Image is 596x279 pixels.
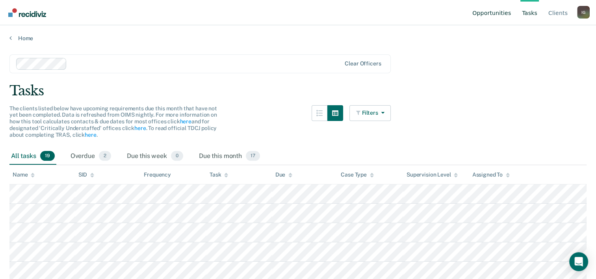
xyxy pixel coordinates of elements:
a: here [180,118,191,125]
div: Overdue2 [69,148,113,165]
span: The clients listed below have upcoming requirements due this month that have not yet been complet... [9,105,217,138]
span: 19 [40,151,55,161]
div: Tasks [9,83,587,99]
div: Name [13,171,35,178]
div: SID [78,171,95,178]
span: 0 [171,151,183,161]
div: Clear officers [345,60,381,67]
span: 17 [246,151,260,161]
div: Due [275,171,293,178]
div: Supervision Level [407,171,458,178]
button: Profile dropdown button [577,6,590,19]
div: Frequency [144,171,171,178]
img: Recidiviz [8,8,46,17]
div: Due this month17 [197,148,262,165]
div: Due this week0 [125,148,185,165]
div: I G [577,6,590,19]
a: Home [9,35,587,42]
span: 2 [99,151,111,161]
div: Task [210,171,228,178]
a: here [85,132,96,138]
div: Open Intercom Messenger [569,252,588,271]
button: Filters [349,105,391,121]
a: here [134,125,146,131]
div: All tasks19 [9,148,56,165]
div: Assigned To [472,171,509,178]
div: Case Type [341,171,374,178]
